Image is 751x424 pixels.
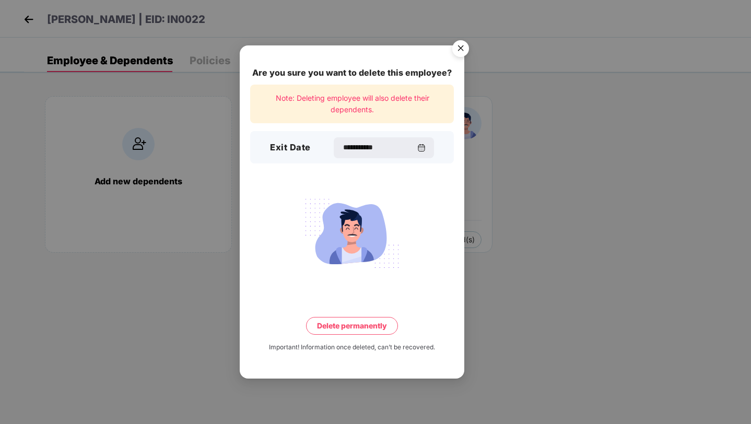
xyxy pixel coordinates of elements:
[294,193,410,274] img: svg+xml;base64,PHN2ZyB4bWxucz0iaHR0cDovL3d3dy53My5vcmcvMjAwMC9zdmciIHdpZHRoPSIyMjQiIGhlaWdodD0iMT...
[417,144,426,152] img: svg+xml;base64,PHN2ZyBpZD0iQ2FsZW5kYXItMzJ4MzIiIHhtbG5zPSJodHRwOi8vd3d3LnczLm9yZy8yMDAwL3N2ZyIgd2...
[250,66,454,79] div: Are you sure you want to delete this employee?
[306,317,398,335] button: Delete permanently
[269,343,435,352] div: Important! Information once deleted, can’t be recovered.
[250,85,454,124] div: Note: Deleting employee will also delete their dependents.
[446,36,474,64] button: Close
[446,36,475,65] img: svg+xml;base64,PHN2ZyB4bWxucz0iaHR0cDovL3d3dy53My5vcmcvMjAwMC9zdmciIHdpZHRoPSI1NiIgaGVpZ2h0PSI1Ni...
[270,141,311,155] h3: Exit Date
